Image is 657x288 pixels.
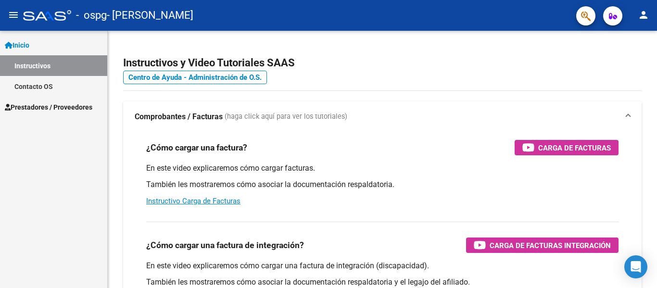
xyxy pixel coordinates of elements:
[76,5,107,26] span: - ospg
[8,9,19,21] mat-icon: menu
[123,54,642,72] h2: Instructivos y Video Tutoriales SAAS
[123,101,642,132] mat-expansion-panel-header: Comprobantes / Facturas (haga click aquí para ver los tutoriales)
[5,102,92,113] span: Prestadores / Proveedores
[146,261,619,271] p: En este video explicaremos cómo cargar una factura de integración (discapacidad).
[490,239,611,251] span: Carga de Facturas Integración
[624,255,647,278] div: Open Intercom Messenger
[146,277,619,288] p: También les mostraremos cómo asociar la documentación respaldatoria y el legajo del afiliado.
[5,40,29,50] span: Inicio
[466,238,619,253] button: Carga de Facturas Integración
[146,197,240,205] a: Instructivo Carga de Facturas
[515,140,619,155] button: Carga de Facturas
[146,141,247,154] h3: ¿Cómo cargar una factura?
[146,163,619,174] p: En este video explicaremos cómo cargar facturas.
[146,179,619,190] p: También les mostraremos cómo asociar la documentación respaldatoria.
[135,112,223,122] strong: Comprobantes / Facturas
[225,112,347,122] span: (haga click aquí para ver los tutoriales)
[538,142,611,154] span: Carga de Facturas
[107,5,193,26] span: - [PERSON_NAME]
[146,238,304,252] h3: ¿Cómo cargar una factura de integración?
[638,9,649,21] mat-icon: person
[123,71,267,84] a: Centro de Ayuda - Administración de O.S.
